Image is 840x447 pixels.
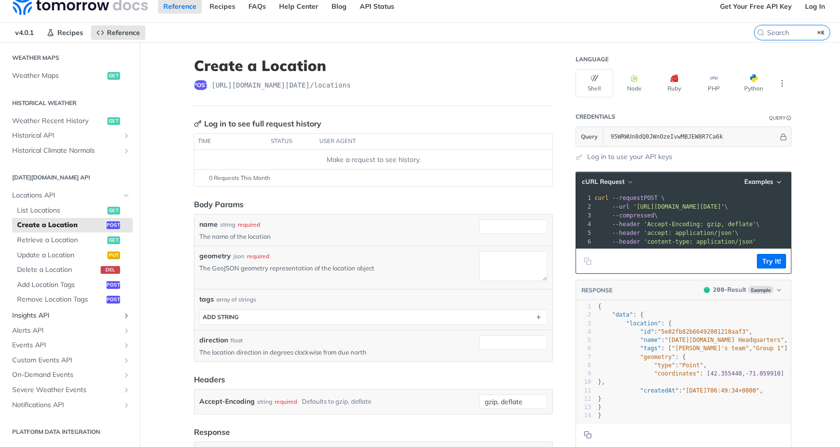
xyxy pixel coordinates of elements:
a: Custom Events APIShow subpages for Custom Events API [7,353,133,368]
h2: Weather Maps [7,54,133,62]
div: Make a request to see history. [198,155,548,165]
span: "5e82fb82b66492001218aaf3" [658,328,749,335]
span: : [ , ] [598,345,787,352]
a: Update a Locationput [12,248,133,263]
button: Examples [741,177,786,187]
span: del [101,266,120,274]
h2: Historical Weather [7,99,133,107]
span: "location" [626,320,661,327]
span: \ [595,230,738,236]
button: Python [735,69,772,97]
div: Response [194,426,230,438]
span: "name" [640,337,661,343]
span: cURL Request [582,178,625,186]
span: post [106,296,120,304]
span: Alerts API [12,326,120,336]
span: "coordinates" [654,370,700,377]
span: "Group 1" [752,345,784,352]
span: : , [598,362,707,369]
svg: More ellipsis [778,79,787,88]
span: : , [598,328,752,335]
span: Add Location Tags [17,280,104,290]
span: Weather Maps [12,71,105,81]
div: 6 [576,237,593,246]
span: Events API [12,340,120,350]
div: Language [576,55,609,63]
span: '[URL][DOMAIN_NAME][DATE]' [633,203,724,210]
div: json [233,252,245,261]
div: 5 [576,229,593,237]
span: get [107,236,120,244]
a: Recipes [41,25,88,40]
button: Show subpages for Alerts API [122,327,130,335]
div: Query [769,114,786,122]
span: } [598,412,601,419]
a: Reference [91,25,145,40]
span: Create a Location [17,220,104,230]
div: 11 [576,387,591,395]
span: "[DATE]T06:49:34+0000" [682,387,759,394]
h1: Create a Location [194,57,553,74]
button: Show subpages for Events API [122,341,130,349]
label: name [199,219,218,230]
div: required [247,252,269,261]
label: direction [199,335,228,345]
a: Log in to use your API keys [587,152,672,162]
div: float [230,336,243,345]
span: --header [612,230,640,236]
div: 4 [576,328,591,336]
a: Weather Recent Historyget [7,114,133,128]
button: Show subpages for Severe Weather Events [122,386,130,394]
span: put [107,251,120,259]
div: 2 [576,202,593,211]
span: Locations API [12,191,120,200]
button: Hide subpages for Locations API [122,192,130,199]
button: Shell [576,69,613,97]
div: 9 [576,370,591,378]
p: The GeoJSON geometry representation of the location object [199,264,475,272]
button: Try It! [757,254,786,268]
div: 12 [576,395,591,403]
span: Query [581,132,598,141]
div: required [238,220,260,229]
label: geometry [199,251,231,261]
button: ADD string [200,310,547,324]
button: PHP [695,69,733,97]
span: : , [598,387,763,394]
span: }, [598,378,605,385]
span: get [107,72,120,80]
span: "Point" [679,362,703,369]
span: "type" [654,362,675,369]
div: 14 [576,411,591,420]
span: Retrieve a Location [17,235,105,245]
span: Reference [107,28,140,37]
span: Example [748,286,773,294]
span: } [598,404,601,411]
div: array of strings [216,295,256,304]
span: "data" [612,311,633,318]
button: Copy to clipboard [581,254,595,268]
span: Severe Weather Events [12,385,120,395]
span: Recipes [57,28,83,37]
a: Delete a Locationdel [12,263,133,277]
button: Show subpages for On-Demand Events [122,371,130,379]
a: Notifications APIShow subpages for Notifications API [7,398,133,412]
span: https://api.tomorrow.io/v4/locations [211,80,351,90]
button: Copy to clipboard [581,428,595,442]
span: post [106,221,120,229]
a: Historical Climate NormalsShow subpages for Historical Climate Normals [7,143,133,158]
span: : { [598,311,644,318]
div: 8 [576,361,591,370]
a: Retrieve a Locationget [12,233,133,248]
span: 71.059910 [749,370,781,377]
button: 200200-ResultExample [699,285,786,295]
div: required [275,394,297,409]
button: cURL Request [578,177,635,187]
a: Insights APIShow subpages for Insights API [7,308,133,323]
th: time [194,134,267,149]
button: Node [615,69,653,97]
a: Locations APIHide subpages for Locations API [7,188,133,203]
a: Historical APIShow subpages for Historical API [7,128,133,143]
span: : , [598,337,787,343]
span: Historical Climate Normals [12,146,120,156]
